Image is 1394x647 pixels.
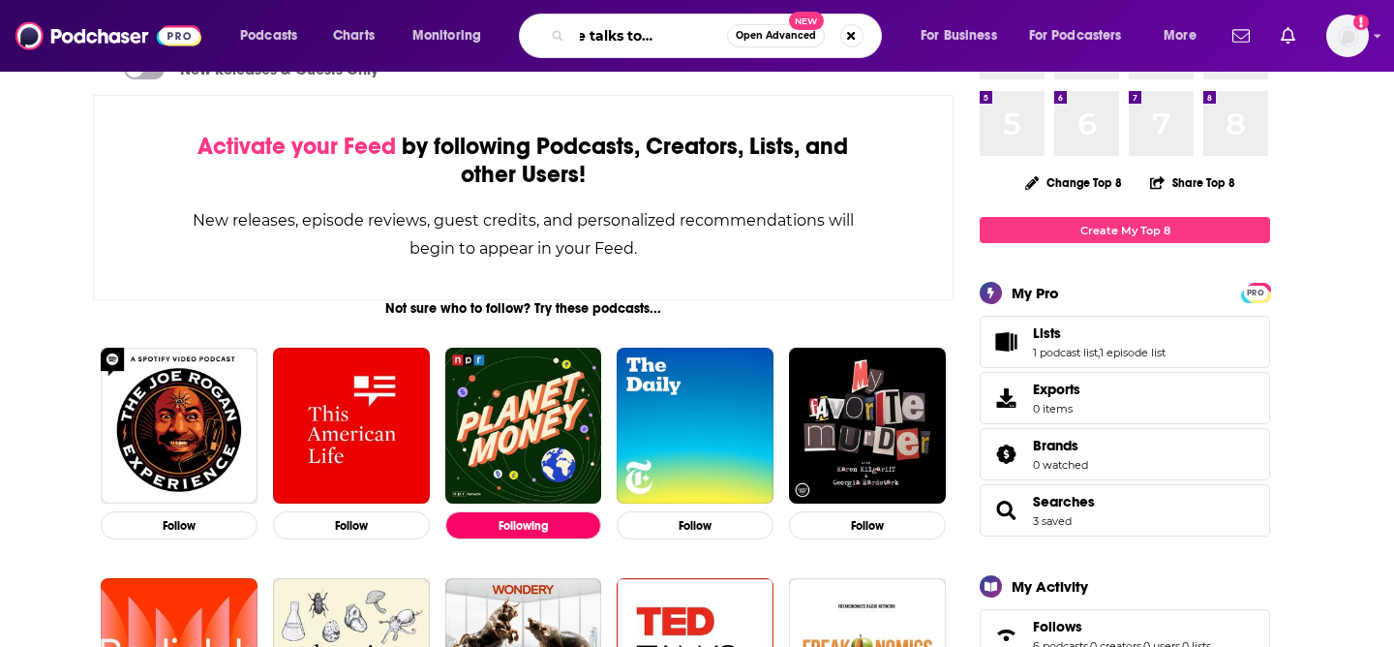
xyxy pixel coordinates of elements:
a: Lists [1033,324,1166,342]
span: Follows [1033,618,1082,635]
span: Monitoring [412,22,481,49]
button: Follow [789,511,946,539]
div: Search podcasts, credits, & more... [537,14,900,58]
svg: Add a profile image [1353,15,1369,30]
a: 1 episode list [1100,346,1166,359]
input: Search podcasts, credits, & more... [572,20,727,51]
span: Brands [1033,437,1078,454]
button: Following [445,511,602,539]
div: My Pro [1012,284,1059,302]
a: 3 saved [1033,514,1072,528]
a: Lists [986,328,1025,355]
span: Brands [980,428,1270,480]
img: My Favorite Murder with Karen Kilgariff and Georgia Hardstark [789,348,946,505]
div: Not sure who to follow? Try these podcasts... [93,300,954,317]
a: Searches [986,497,1025,524]
a: Follows [1033,618,1211,635]
span: Open Advanced [736,31,816,41]
a: Exports [980,372,1270,424]
a: Charts [320,20,386,51]
span: Lists [980,316,1270,368]
div: by following Podcasts, Creators, Lists, and other Users! [191,133,856,189]
span: Exports [986,385,1025,412]
a: PRO [1244,285,1267,299]
button: open menu [907,20,1021,51]
img: Podchaser - Follow, Share and Rate Podcasts [15,17,201,54]
button: Share Top 8 [1149,164,1236,201]
button: Change Top 8 [1014,170,1134,195]
img: This American Life [273,348,430,505]
span: More [1164,22,1197,49]
div: New releases, episode reviews, guest credits, and personalized recommendations will begin to appe... [191,206,856,262]
a: Create My Top 8 [980,217,1270,243]
span: Activate your Feed [197,132,396,161]
a: 1 podcast list [1033,346,1098,359]
button: open menu [1150,20,1221,51]
button: open menu [399,20,506,51]
img: The Daily [617,348,773,505]
span: Logged in as mijal [1326,15,1369,57]
a: Searches [1033,493,1095,510]
span: New [789,12,824,30]
a: 0 watched [1033,458,1088,472]
button: Show profile menu [1326,15,1369,57]
img: User Profile [1326,15,1369,57]
span: PRO [1244,286,1267,300]
span: Podcasts [240,22,297,49]
button: Follow [617,511,773,539]
img: The Joe Rogan Experience [101,348,258,505]
span: Lists [1033,324,1061,342]
div: My Activity [1012,577,1088,596]
a: Brands [1033,437,1088,454]
span: Exports [1033,381,1080,398]
a: Brands [986,441,1025,468]
span: , [1098,346,1100,359]
button: Open AdvancedNew [727,24,825,47]
a: Show notifications dropdown [1225,19,1258,52]
button: open menu [227,20,322,51]
span: Searches [980,484,1270,537]
span: Charts [333,22,375,49]
a: Show notifications dropdown [1273,19,1303,52]
span: 0 items [1033,402,1080,416]
img: Planet Money [445,348,602,505]
button: open menu [1016,20,1150,51]
span: For Podcasters [1029,22,1122,49]
button: Follow [101,511,258,539]
button: Follow [273,511,430,539]
span: For Business [921,22,997,49]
